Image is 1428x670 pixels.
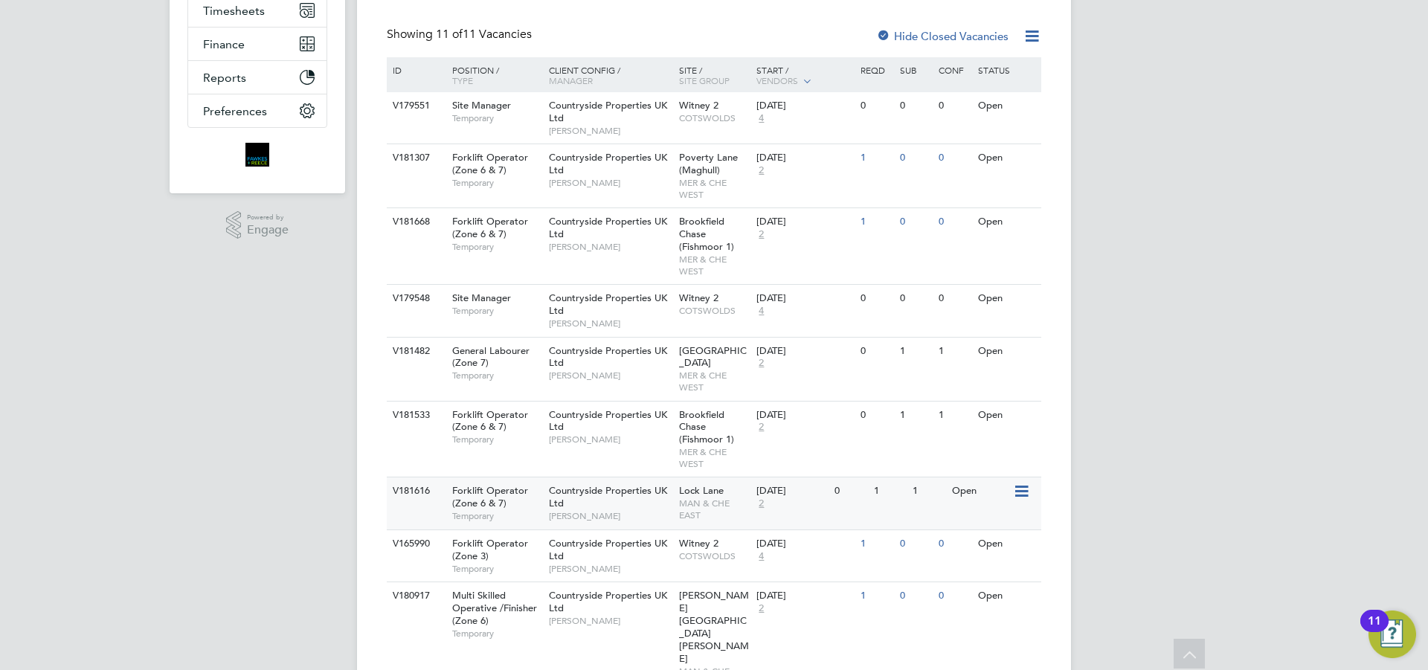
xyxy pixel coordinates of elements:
[756,292,853,305] div: [DATE]
[974,530,1039,558] div: Open
[974,582,1039,610] div: Open
[188,61,327,94] button: Reports
[948,477,1013,505] div: Open
[679,177,750,200] span: MER & CHE WEST
[389,477,441,505] div: V181616
[188,28,327,60] button: Finance
[974,285,1039,312] div: Open
[549,563,672,575] span: [PERSON_NAME]
[549,151,667,176] span: Countryside Properties UK Ltd
[188,94,327,127] button: Preferences
[857,285,895,312] div: 0
[974,92,1039,120] div: Open
[857,582,895,610] div: 1
[452,484,528,509] span: Forklift Operator (Zone 6 & 7)
[452,215,528,240] span: Forklift Operator (Zone 6 & 7)
[452,370,541,381] span: Temporary
[389,402,441,429] div: V181533
[389,530,441,558] div: V165990
[679,74,730,86] span: Site Group
[679,254,750,277] span: MER & CHE WEST
[203,37,245,51] span: Finance
[452,628,541,640] span: Temporary
[857,530,895,558] div: 1
[389,338,441,365] div: V181482
[896,338,935,365] div: 1
[857,92,895,120] div: 0
[935,57,974,83] div: Conf
[389,144,441,172] div: V181307
[753,57,857,94] div: Start /
[756,164,766,177] span: 2
[545,57,675,93] div: Client Config /
[549,99,667,124] span: Countryside Properties UK Ltd
[436,27,532,42] span: 11 Vacancies
[935,402,974,429] div: 1
[452,510,541,522] span: Temporary
[679,408,734,446] span: Brookfield Chase (Fishmoor 1)
[389,208,441,236] div: V181668
[896,530,935,558] div: 0
[756,485,827,497] div: [DATE]
[549,510,672,522] span: [PERSON_NAME]
[247,224,289,236] span: Engage
[675,57,753,93] div: Site /
[935,144,974,172] div: 0
[756,538,853,550] div: [DATE]
[756,550,766,563] span: 4
[756,357,766,370] span: 2
[452,99,511,112] span: Site Manager
[226,211,289,239] a: Powered byEngage
[679,370,750,393] span: MER & CHE WEST
[679,99,718,112] span: Witney 2
[679,446,750,469] span: MER & CHE WEST
[452,112,541,124] span: Temporary
[549,484,667,509] span: Countryside Properties UK Ltd
[549,125,672,137] span: [PERSON_NAME]
[896,208,935,236] div: 0
[876,29,1009,43] label: Hide Closed Vacancies
[896,582,935,610] div: 0
[679,589,749,664] span: [PERSON_NAME][GEOGRAPHIC_DATA][PERSON_NAME]
[756,345,853,358] div: [DATE]
[452,241,541,253] span: Temporary
[679,497,750,521] span: MAN & CHE EAST
[896,144,935,172] div: 0
[857,144,895,172] div: 1
[756,602,766,615] span: 2
[452,305,541,317] span: Temporary
[756,228,766,241] span: 2
[870,477,909,505] div: 1
[549,408,667,434] span: Countryside Properties UK Ltd
[974,208,1039,236] div: Open
[452,177,541,189] span: Temporary
[679,215,734,253] span: Brookfield Chase (Fishmoor 1)
[831,477,869,505] div: 0
[679,151,738,176] span: Poverty Lane (Maghull)
[935,338,974,365] div: 1
[756,497,766,510] span: 2
[1368,621,1381,640] div: 11
[452,408,528,434] span: Forklift Operator (Zone 6 & 7)
[857,57,895,83] div: Reqd
[896,402,935,429] div: 1
[679,291,718,304] span: Witney 2
[974,338,1039,365] div: Open
[452,589,537,627] span: Multi Skilled Operative /Finisher (Zone 6)
[974,144,1039,172] div: Open
[896,57,935,83] div: Sub
[896,285,935,312] div: 0
[679,550,750,562] span: COTSWOLDS
[909,477,948,505] div: 1
[857,402,895,429] div: 0
[756,152,853,164] div: [DATE]
[247,211,289,224] span: Powered by
[679,484,724,497] span: Lock Lane
[756,590,853,602] div: [DATE]
[935,582,974,610] div: 0
[857,338,895,365] div: 0
[857,208,895,236] div: 1
[549,434,672,445] span: [PERSON_NAME]
[549,370,672,381] span: [PERSON_NAME]
[549,74,593,86] span: Manager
